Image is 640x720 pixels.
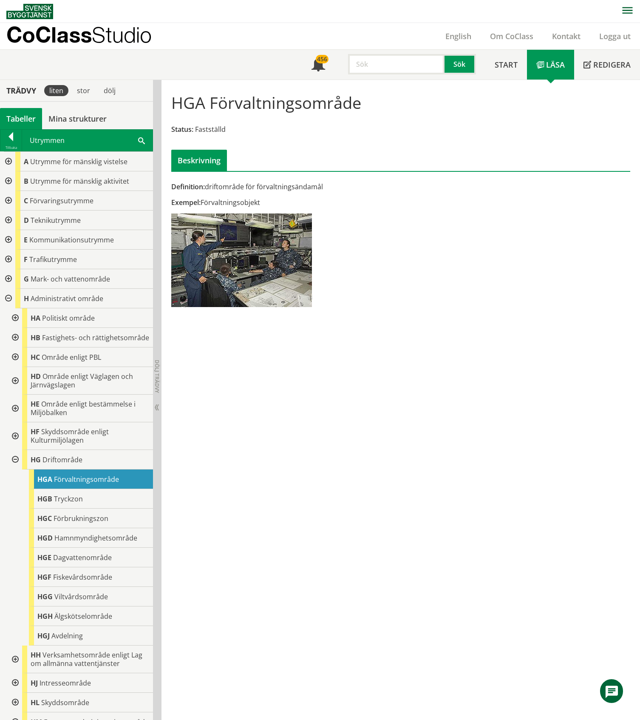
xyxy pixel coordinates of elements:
span: Fastställd [195,125,226,134]
span: Hamnmyndighetsområde [54,533,137,543]
a: Om CoClass [481,31,543,41]
span: HGH [37,612,53,621]
span: HE [31,399,40,409]
span: Dagvattenområde [53,553,112,562]
span: H [24,294,29,303]
span: Viltvårdsområde [54,592,108,601]
span: HL [31,698,40,707]
a: Redigera [574,50,640,80]
div: 456 [316,55,328,63]
span: Politiskt område [42,313,95,323]
input: Sök [348,54,445,74]
span: Studio [92,22,152,47]
p: CoClass [6,30,152,40]
h1: HGA Förvaltningsområde [171,93,361,112]
div: Beskrivning [171,150,227,171]
span: HG [31,455,41,464]
span: Dölj trädvy [153,360,161,393]
div: Utrymmen [22,130,153,151]
span: HGF [37,572,51,582]
span: E [24,235,28,245]
button: Sök [445,54,476,74]
span: Utrymme för mänsklig vistelse [30,157,127,166]
span: Område enligt PBL [42,353,101,362]
a: English [436,31,481,41]
span: Skyddsområde [41,698,89,707]
span: Område enligt Väglagen och Järnvägslagen [31,372,133,390]
div: Tillbaka [0,144,22,151]
span: Intresseområde [40,678,91,688]
span: Definition: [171,182,205,191]
span: Älgskötselområde [54,612,112,621]
span: C [24,196,28,205]
a: Start [485,50,527,80]
a: Kontakt [543,31,590,41]
span: B [24,176,28,186]
span: HGD [37,533,53,543]
span: Exempel: [171,198,201,207]
a: 456 [302,50,334,80]
div: driftområde för förvaltningsändamål [171,182,473,191]
span: Förvaltningsområde [54,475,119,484]
a: Mina strukturer [42,108,113,129]
span: Mark- och vattenområde [31,274,110,284]
span: Avdelning [51,631,83,640]
span: HGJ [37,631,50,640]
span: HC [31,353,40,362]
span: HD [31,372,41,381]
img: Svensk Byggtjänst [6,4,53,19]
span: Kommunikationsutrymme [29,235,114,245]
div: Trädvy [2,86,41,95]
div: stor [72,85,95,96]
img: hga-forvaltningsomrade.jpg [171,213,312,307]
span: HJ [31,678,38,688]
span: Tryckzon [54,494,83,504]
span: Trafikutrymme [29,255,77,264]
span: Förvaringsutrymme [30,196,93,205]
span: Läsa [546,60,565,70]
span: Förbrukningszon [54,514,108,523]
span: F [24,255,28,264]
div: liten [44,85,68,96]
span: Driftområde [42,455,82,464]
span: Område enligt bestämmelse i Miljöbalken [31,399,136,417]
span: Verksamhetsområde enligt Lag om allmänna vattentjänster [31,650,142,668]
span: HGE [37,553,51,562]
a: Logga ut [590,31,640,41]
span: Redigera [593,60,631,70]
span: A [24,157,28,166]
span: HA [31,313,40,323]
a: Läsa [527,50,574,80]
span: Utrymme för mänsklig aktivitet [30,176,129,186]
span: Status: [171,125,193,134]
span: Teknikutrymme [31,216,81,225]
span: HGA [37,475,52,484]
span: Fastighets- och rättighetsområde [42,333,149,342]
span: HGG [37,592,53,601]
span: Sök i tabellen [138,136,145,145]
span: Skyddsområde enligt Kulturmiljölagen [31,427,109,445]
a: CoClassStudio [6,23,170,49]
span: Start [495,60,518,70]
span: HH [31,650,41,660]
span: G [24,274,29,284]
span: Notifikationer [312,59,325,72]
div: Förvaltningsobjekt [171,198,473,207]
span: Fiskevårdsområde [53,572,112,582]
span: HGB [37,494,52,504]
span: HGC [37,514,52,523]
span: D [24,216,29,225]
span: HF [31,427,40,436]
span: Administrativt område [31,294,103,303]
span: HB [31,333,40,342]
div: dölj [99,85,121,96]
